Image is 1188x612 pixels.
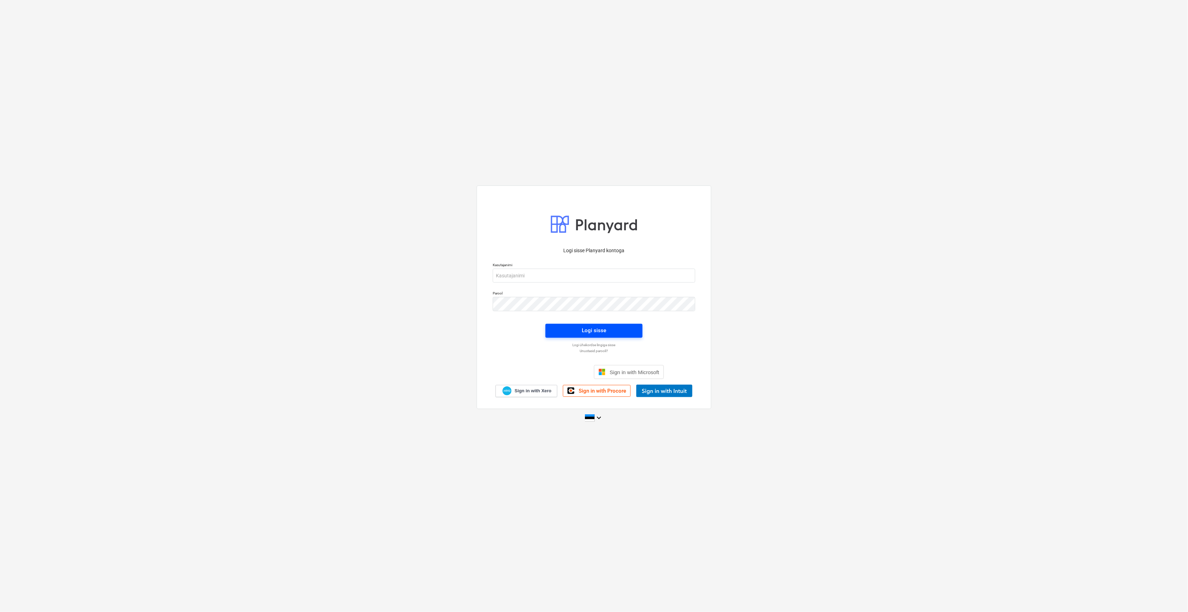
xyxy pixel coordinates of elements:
[579,388,626,394] span: Sign in with Procore
[610,369,659,375] span: Sign in with Microsoft
[493,269,695,283] input: Kasutajanimi
[599,369,606,376] img: Microsoft logo
[493,263,695,269] p: Kasutajanimi
[595,414,603,422] i: keyboard_arrow_down
[582,326,606,335] div: Logi sisse
[493,247,695,254] p: Logi sisse Planyard kontoga
[496,385,558,397] a: Sign in with Xero
[503,386,512,396] img: Xero logo
[515,388,551,394] span: Sign in with Xero
[563,385,631,397] a: Sign in with Procore
[521,364,592,380] iframe: Sign in with Google Button
[489,343,699,347] a: Logi ühekordse lingiga sisse
[545,324,643,338] button: Logi sisse
[493,291,695,297] p: Parool
[489,349,699,353] a: Unustasid parooli?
